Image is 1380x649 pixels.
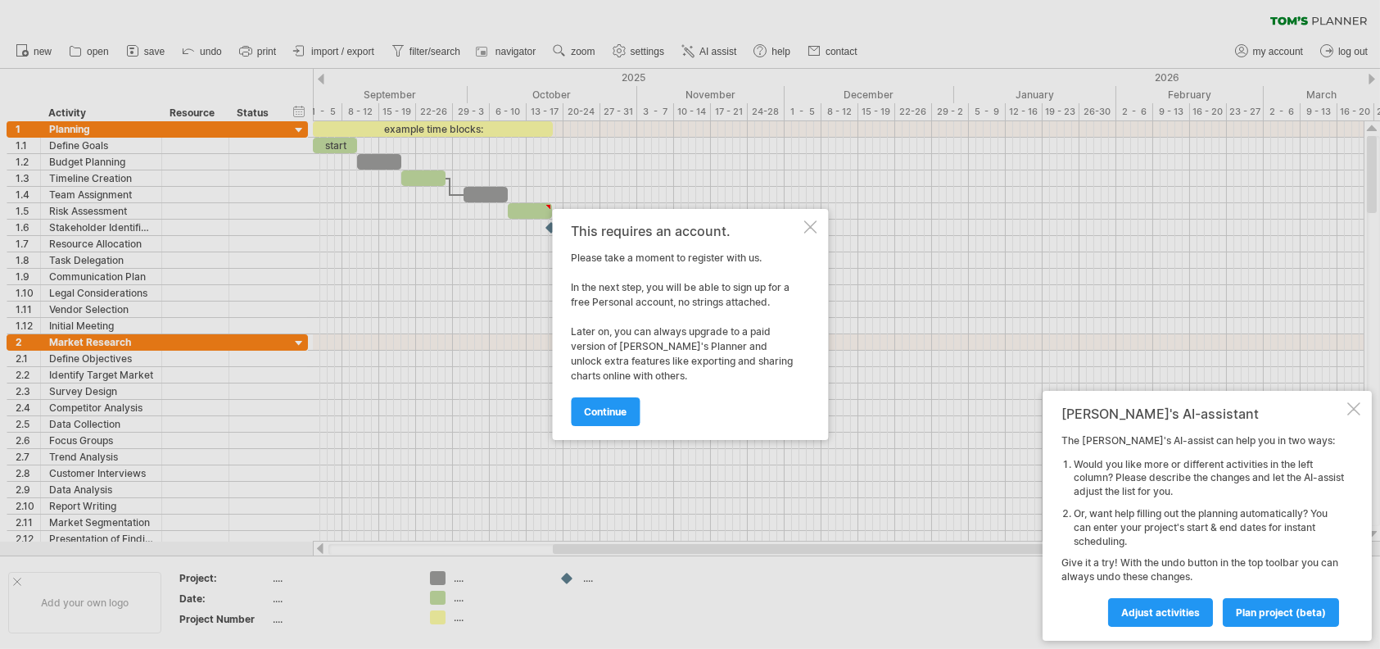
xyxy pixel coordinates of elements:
[584,406,627,418] span: continue
[1061,406,1344,422] div: [PERSON_NAME]'s AI-assistant
[571,397,640,426] a: continue
[1108,598,1213,627] a: Adjust activities
[1223,598,1339,627] a: plan project (beta)
[1061,434,1344,626] div: The [PERSON_NAME]'s AI-assist can help you in two ways: Give it a try! With the undo button in th...
[571,224,800,238] div: This requires an account.
[1074,458,1344,499] li: Would you like more or different activities in the left column? Please describe the changes and l...
[571,224,800,425] div: Please take a moment to register with us. In the next step, you will be able to sign up for a fre...
[1074,507,1344,548] li: Or, want help filling out the planning automatically? You can enter your project's start & end da...
[1121,606,1200,619] span: Adjust activities
[1236,606,1326,619] span: plan project (beta)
